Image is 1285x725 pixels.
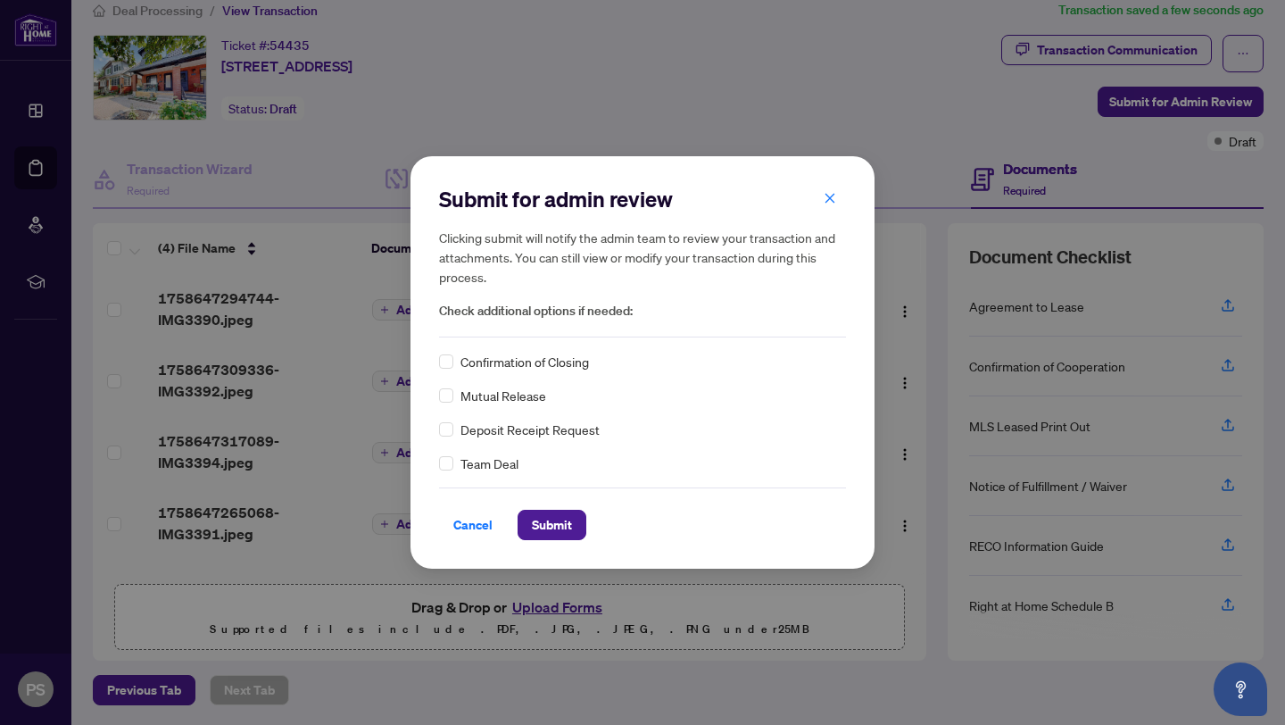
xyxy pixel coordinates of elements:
h2: Submit for admin review [439,185,846,213]
button: Cancel [439,510,507,540]
button: Submit [518,510,586,540]
span: Check additional options if needed: [439,301,846,321]
span: Submit [532,511,572,539]
span: Confirmation of Closing [460,352,589,371]
span: Cancel [453,511,493,539]
span: Team Deal [460,454,518,473]
button: Open asap [1214,662,1267,716]
span: Deposit Receipt Request [460,420,600,439]
span: Mutual Release [460,386,546,405]
span: close [824,192,836,204]
h5: Clicking submit will notify the admin team to review your transaction and attachments. You can st... [439,228,846,287]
